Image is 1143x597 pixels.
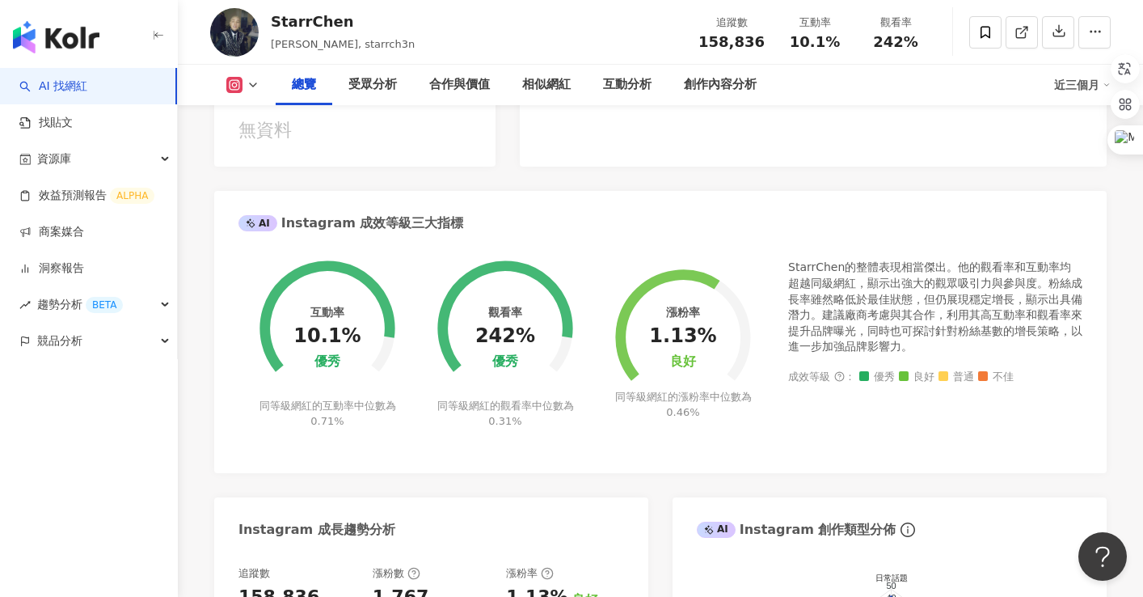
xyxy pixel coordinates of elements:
span: 優秀 [859,371,895,383]
a: 商案媒合 [19,224,84,240]
a: 找貼文 [19,115,73,131]
div: 242% [475,325,535,348]
div: 同等級網紅的觀看率中位數為 [435,399,576,428]
div: 10.1% [293,325,361,348]
span: [PERSON_NAME], starrch3n [271,38,415,50]
div: Instagram 成長趨勢分析 [238,521,395,539]
span: 0.46% [666,406,699,418]
div: 受眾分析 [348,75,397,95]
span: 趨勢分析 [37,286,123,323]
div: 漲粉率 [506,566,554,581]
div: 觀看率 [865,15,926,31]
div: 創作內容分析 [684,75,757,95]
div: Instagram 創作類型分佈 [697,521,896,539]
div: 近三個月 [1054,72,1111,98]
span: info-circle [898,520,917,540]
span: 10.1% [790,34,840,50]
span: 0.71% [310,415,344,427]
div: StarrChen的整體表現相當傑出。他的觀看率和互動率均超越同級網紅，顯示出強大的觀眾吸引力與參與度。粉絲成長率雖然略低於最佳狀態，但仍展現穩定增長，顯示出具備潛力。建議廠商考慮與其合作，利用... [788,260,1082,355]
span: 良好 [899,371,934,383]
div: 漲粉數 [373,566,420,581]
div: Instagram 成效等級三大指標 [238,214,463,232]
div: 良好 [670,354,696,370]
div: 追蹤數 [238,566,270,581]
div: 成效等級 ： [788,371,1082,383]
div: 觀看率 [488,306,522,319]
span: 普通 [938,371,974,383]
span: 242% [873,34,918,50]
div: 同等級網紅的漲粉率中位數為 [613,390,754,419]
span: 資源庫 [37,141,71,177]
span: 不佳 [978,371,1014,383]
div: StarrChen [271,11,415,32]
div: AI [238,215,277,231]
span: 競品分析 [37,323,82,359]
text: 日常話題 [875,574,908,582]
img: logo [13,21,99,53]
span: rise [19,299,31,311]
div: 合作與價值 [429,75,490,95]
div: 互動分析 [603,75,652,95]
span: 0.31% [488,415,521,427]
text: 50 [886,581,896,591]
div: 1.13% [649,325,716,348]
a: 效益預測報告ALPHA [19,188,154,204]
div: 互動率 [784,15,846,31]
img: KOL Avatar [210,8,259,57]
span: 158,836 [698,33,765,50]
div: AI [697,522,736,538]
a: searchAI 找網紅 [19,78,87,95]
div: 總覽 [292,75,316,95]
div: 漲粉率 [666,306,700,319]
div: 無資料 [238,118,471,143]
iframe: Help Scout Beacon - Open [1078,532,1127,581]
div: 追蹤數 [698,15,765,31]
div: 優秀 [314,354,340,370]
div: 互動率 [310,306,344,319]
div: BETA [86,297,123,313]
a: 洞察報告 [19,260,84,277]
div: 優秀 [492,354,518,370]
div: 同等級網紅的互動率中位數為 [257,399,399,428]
div: 相似網紅 [522,75,571,95]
